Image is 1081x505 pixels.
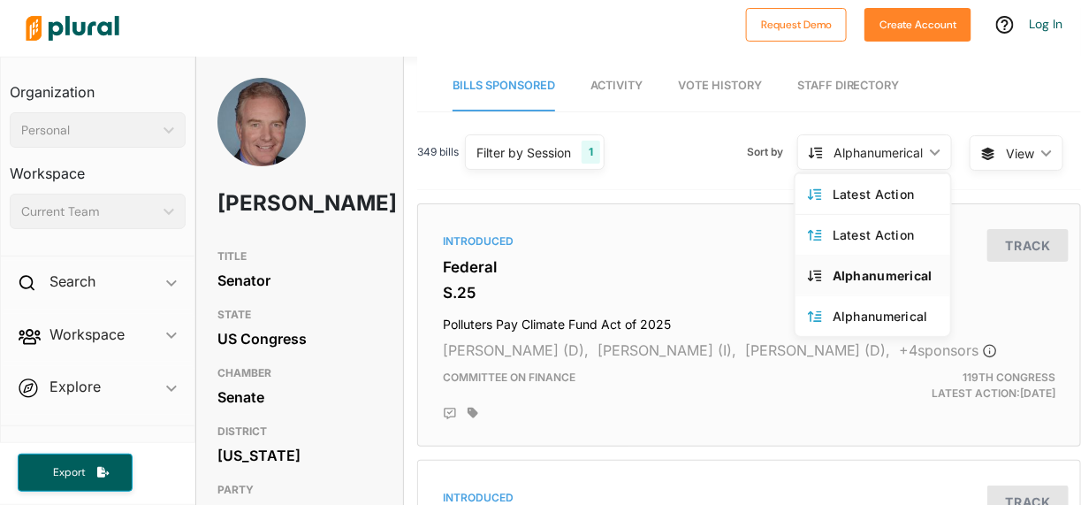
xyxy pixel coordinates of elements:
span: Sort by [747,144,797,160]
span: [PERSON_NAME] (D), [443,341,589,359]
div: Add Position Statement [443,407,457,421]
a: Create Account [864,14,971,33]
div: Alphanumerical [833,268,938,283]
a: Bills Sponsored [453,61,555,111]
div: Personal [21,121,156,140]
h3: Workspace [10,148,186,187]
h3: DISTRICT [217,421,381,442]
span: Activity [590,79,643,92]
div: Latest Action [833,187,938,202]
a: Staff Directory [797,61,900,111]
h3: STATE [217,304,381,325]
span: Vote History [678,79,762,92]
span: View [1006,144,1034,163]
div: US Congress [217,325,381,352]
div: Latest Action [833,227,938,242]
h1: [PERSON_NAME] [217,177,316,230]
div: 1 [582,141,600,164]
a: Alphanumerical [796,295,950,336]
img: Headshot of Chris Van Hollen [217,78,306,186]
span: [PERSON_NAME] (I), [598,341,736,359]
a: Vote History [678,61,762,111]
a: Latest Action [796,214,950,255]
h3: Federal [443,258,1055,276]
div: Alphanumerical [834,143,923,162]
div: Alphanumerical [833,309,938,324]
span: [PERSON_NAME] (D), [745,341,891,359]
div: Filter by Session [476,143,571,162]
a: Alphanumerical [796,255,950,295]
span: Export [41,465,97,480]
h3: S.25 [443,284,1055,302]
div: Senate [217,384,381,410]
button: Export [18,454,133,492]
span: Bills Sponsored [453,79,555,92]
span: + 4 sponsor s [900,341,997,359]
span: 119th Congress [963,371,1055,384]
span: 349 bills [417,144,459,160]
button: Create Account [864,8,971,42]
h3: CHAMBER [217,363,381,384]
a: Log In [1030,16,1063,32]
a: Latest Action [796,173,950,214]
button: Request Demo [746,8,847,42]
div: Introduced [443,233,1055,249]
a: Request Demo [746,14,847,33]
a: Activity [590,61,643,111]
div: Add tags [468,407,478,419]
h2: Search [49,272,95,291]
h3: PARTY [217,479,381,501]
button: Track [987,229,1069,262]
h3: Organization [10,66,186,105]
h3: TITLE [217,246,381,267]
div: [US_STATE] [217,442,381,469]
div: Senator [217,267,381,294]
div: Current Team [21,203,156,221]
h4: Polluters Pay Climate Fund Act of 2025 [443,309,1055,333]
span: Committee on Finance [443,371,575,384]
div: Latest Action: [DATE] [856,370,1069,402]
